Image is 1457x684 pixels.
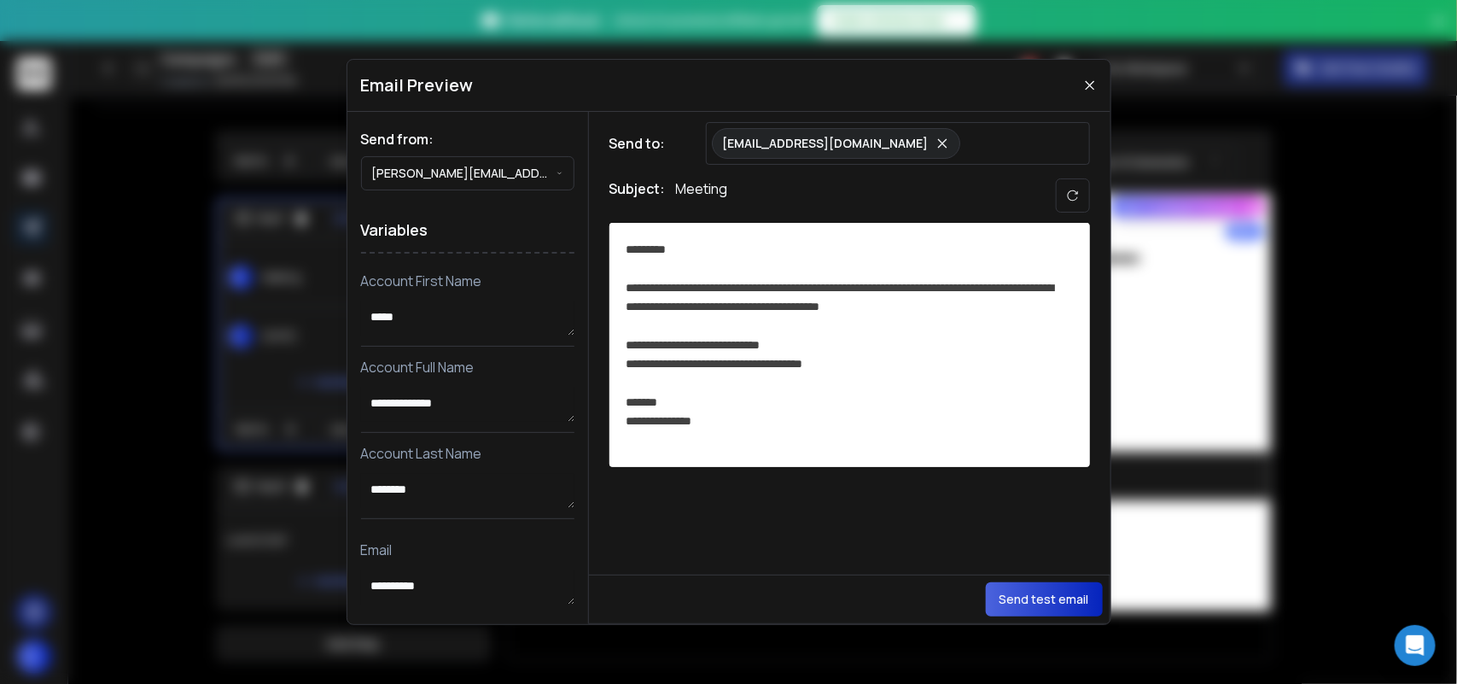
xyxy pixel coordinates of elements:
p: Account First Name [361,271,574,291]
h1: Email Preview [361,73,474,97]
button: Send test email [986,582,1103,617]
h1: Variables [361,208,574,254]
p: [EMAIL_ADDRESS][DOMAIN_NAME] [723,135,929,152]
p: Email [361,540,574,560]
p: Meeting [676,178,728,213]
h1: Subject: [609,178,666,213]
p: [PERSON_NAME][EMAIL_ADDRESS][PERSON_NAME][PERSON_NAME][DOMAIN_NAME] [372,165,557,182]
p: Account Full Name [361,357,574,377]
h1: Send to: [609,133,678,154]
div: Open Intercom Messenger [1395,625,1436,666]
p: Account Last Name [361,443,574,464]
h1: Send from: [361,129,574,149]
